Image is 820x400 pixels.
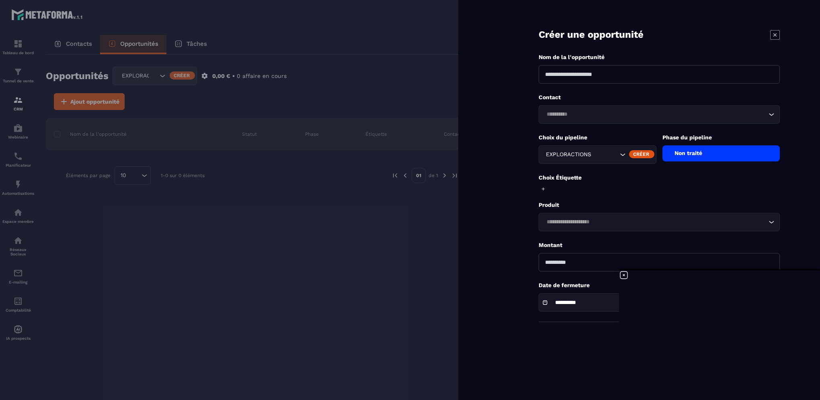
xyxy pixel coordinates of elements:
p: Montant [539,241,780,249]
p: Contact [539,94,780,101]
p: Phase du pipeline [662,134,780,141]
div: Search for option [539,105,780,124]
p: Nom de la l'opportunité [539,53,780,61]
input: Search for option [544,110,767,119]
div: Créer [629,150,654,158]
div: Search for option [539,213,780,231]
p: Date de fermeture [539,282,780,289]
p: Produit [539,201,780,209]
p: Créer une opportunité [539,28,644,41]
input: Search for option [593,150,618,159]
p: Choix Étiquette [539,174,780,182]
input: Search for option [544,218,767,227]
span: EXPLORACTIONS [544,150,593,159]
div: Search for option [539,145,656,164]
p: Choix du pipeline [539,134,656,141]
